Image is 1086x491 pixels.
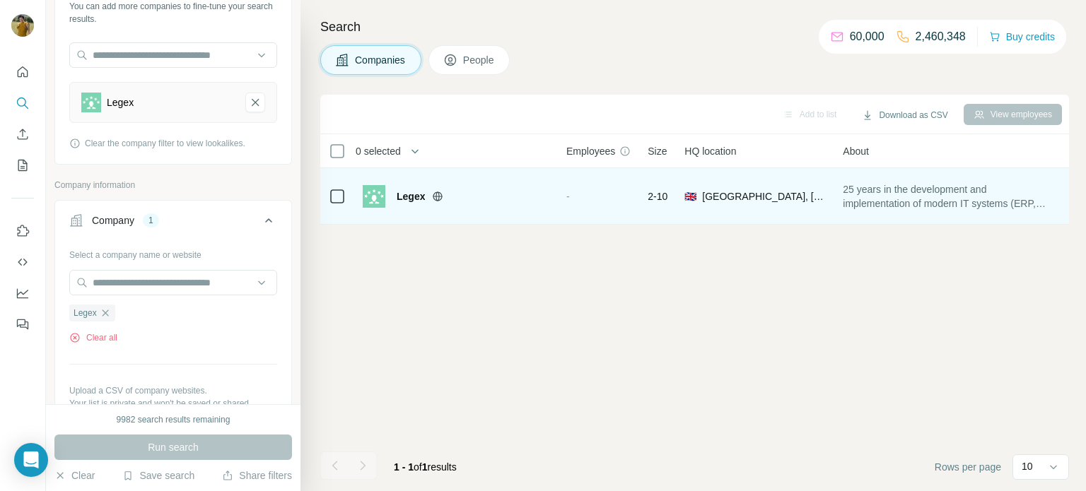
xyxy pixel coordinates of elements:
span: Rows per page [935,460,1001,474]
span: 25 years in the development and implementation of modern IT systems (ERP, CRM, BI), high-load tra... [843,182,1052,211]
p: 60,000 [850,28,884,45]
span: 1 - 1 [394,461,414,473]
span: Clear the company filter to view lookalikes. [85,137,245,150]
button: Use Surfe API [11,249,34,275]
img: Logo of Legex [363,185,385,208]
span: of [414,461,422,473]
p: Company information [54,179,292,191]
span: Size [648,144,667,158]
span: People [463,53,496,67]
span: 2-10 [648,189,667,203]
h4: Search [320,17,1069,37]
button: Dashboard [11,280,34,306]
button: Feedback [11,312,34,337]
button: Save search [122,468,194,483]
div: 1 [143,214,159,227]
div: Open Intercom Messenger [14,443,48,477]
button: Clear all [69,331,117,344]
button: Clear [54,468,95,483]
span: Legex [397,189,425,203]
button: Enrich CSV [11,122,34,147]
span: 1 [422,461,428,473]
img: Legex-logo [81,93,101,112]
button: Legex-remove-button [245,93,265,112]
span: Employees [566,144,615,158]
button: Search [11,90,34,116]
button: Share filters [222,468,292,483]
span: 🇬🇧 [684,189,696,203]
div: Legex [107,95,134,110]
button: Company1 [55,203,291,243]
span: - [566,191,570,202]
button: Buy credits [989,27,1055,47]
p: Upload a CSV of company websites. [69,384,277,397]
button: My lists [11,153,34,178]
span: results [394,461,457,473]
div: 9982 search results remaining [117,413,230,426]
span: HQ location [684,144,736,158]
p: Your list is private and won't be saved or shared. [69,397,277,410]
p: 10 [1022,459,1033,473]
button: Download as CSV [852,105,957,126]
span: Legex [74,307,97,319]
span: Companies [355,53,407,67]
div: Company [92,213,134,227]
p: 2,460,348 [916,28,966,45]
div: Select a company name or website [69,243,277,261]
button: Quick start [11,59,34,85]
span: [GEOGRAPHIC_DATA], [GEOGRAPHIC_DATA] [702,189,826,203]
button: Use Surfe on LinkedIn [11,218,34,244]
span: 0 selected [356,144,401,158]
span: About [843,144,869,158]
img: Avatar [11,14,34,37]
